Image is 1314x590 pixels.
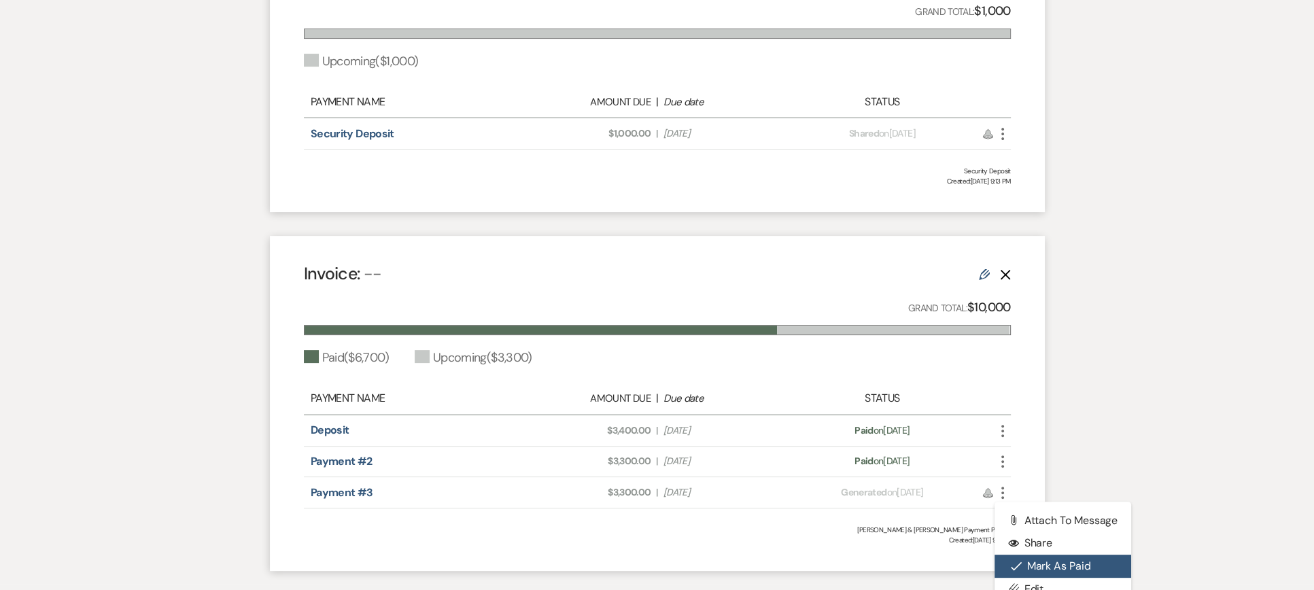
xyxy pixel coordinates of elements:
[663,94,789,110] div: Due date
[311,485,373,500] a: Payment #3
[311,94,519,110] div: Payment Name
[967,299,1011,315] strong: $10,000
[915,1,1011,21] p: Grand Total:
[995,508,1132,532] button: Attach to Message
[311,454,373,468] a: Payment #2
[663,126,789,141] span: [DATE]
[525,485,651,500] span: $3,300.00
[995,555,1132,578] button: Mark as Paid
[525,126,651,141] span: $1,000.00
[525,454,651,468] span: $3,300.00
[304,262,382,285] h4: Invoice:
[795,454,969,468] div: on [DATE]
[663,485,789,500] span: [DATE]
[519,390,796,406] div: |
[525,423,651,438] span: $3,400.00
[656,454,657,468] span: |
[854,455,873,467] span: Paid
[795,423,969,438] div: on [DATE]
[364,262,382,285] span: --
[304,525,1011,535] div: [PERSON_NAME] & [PERSON_NAME] Payment Plan #1
[311,423,349,437] a: Deposit
[849,127,879,139] span: Shared
[525,94,651,110] div: Amount Due
[974,3,1010,19] strong: $1,000
[656,423,657,438] span: |
[304,535,1011,545] span: Created: [DATE] 9:11 PM
[795,126,969,141] div: on [DATE]
[415,349,532,367] div: Upcoming ( $3,300 )
[795,485,969,500] div: on [DATE]
[908,298,1011,317] p: Grand Total:
[519,94,796,110] div: |
[525,391,651,406] div: Amount Due
[304,52,419,71] div: Upcoming ( $1,000 )
[663,391,789,406] div: Due date
[304,176,1011,186] span: Created: [DATE] 9:13 PM
[656,485,657,500] span: |
[663,454,789,468] span: [DATE]
[841,486,886,498] span: Generated
[795,390,969,406] div: Status
[311,390,519,406] div: Payment Name
[304,349,389,367] div: Paid ( $6,700 )
[311,126,394,141] a: Security Deposit
[663,423,789,438] span: [DATE]
[304,166,1011,176] div: Security Deposit
[795,94,969,110] div: Status
[995,532,1132,555] button: Share
[656,126,657,141] span: |
[854,424,873,436] span: Paid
